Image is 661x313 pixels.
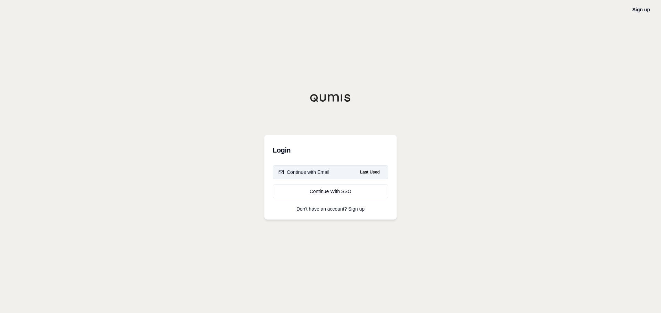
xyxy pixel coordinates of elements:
[273,165,388,179] button: Continue with EmailLast Used
[279,188,382,195] div: Continue With SSO
[348,206,365,212] a: Sign up
[357,168,382,176] span: Last Used
[279,169,329,176] div: Continue with Email
[310,94,351,102] img: Qumis
[273,206,388,211] p: Don't have an account?
[632,7,650,12] a: Sign up
[273,143,388,157] h3: Login
[273,185,388,198] a: Continue With SSO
